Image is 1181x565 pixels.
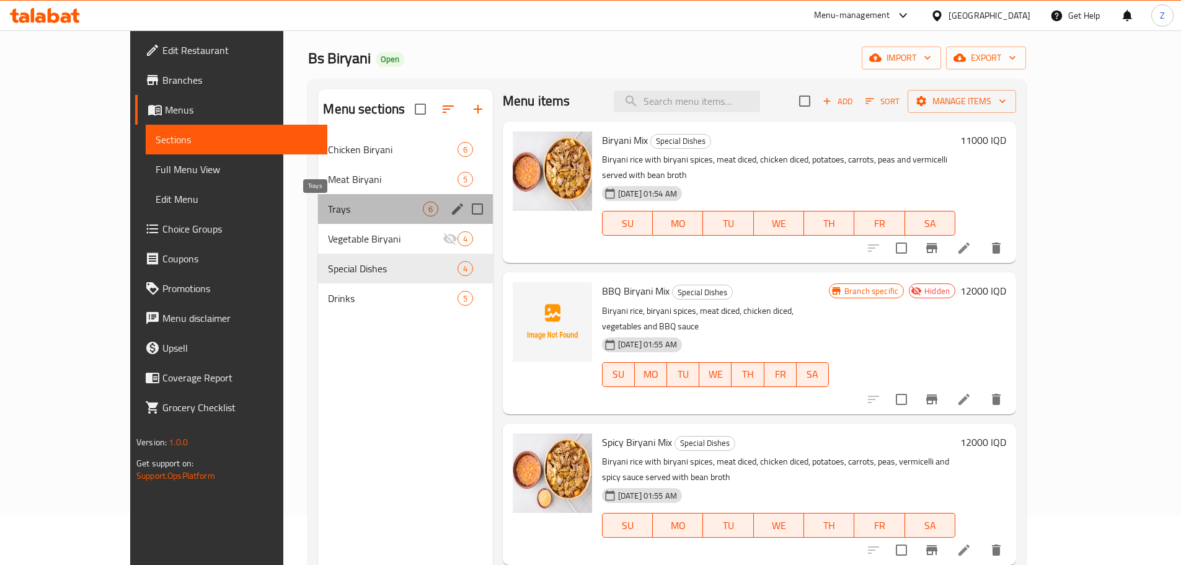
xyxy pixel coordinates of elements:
span: TU [672,365,694,383]
span: Add [821,94,854,109]
span: Sort sections [433,94,463,124]
button: export [946,47,1026,69]
div: Chicken Biryani6 [318,135,492,164]
span: Chicken Biryani [328,142,457,157]
span: 6 [423,203,438,215]
span: Sort items [857,92,908,111]
nav: Menu sections [318,130,492,318]
span: 4 [458,233,472,245]
button: SU [602,362,635,387]
span: Upsell [162,340,317,355]
a: Menus [135,95,327,125]
span: Full Menu View [156,162,317,177]
span: Select to update [888,537,914,563]
a: Branches [135,65,327,95]
span: 5 [458,293,472,305]
span: SU [608,365,630,383]
button: SU [602,211,653,236]
div: Meat Biryani5 [318,164,492,194]
span: Special Dishes [673,285,732,300]
span: Spicy Biryani Mix [602,433,672,452]
a: Promotions [135,274,327,303]
h6: 11000 IQD [960,131,1006,149]
a: Sections [146,125,327,154]
div: [GEOGRAPHIC_DATA] [949,9,1030,22]
span: [DATE] 01:54 AM [613,188,682,200]
div: Special Dishes [650,134,711,149]
a: Coverage Report [135,363,327,393]
span: Version: [136,434,167,450]
span: Grocery Checklist [162,400,317,415]
button: FR [764,362,797,387]
span: Special Dishes [651,134,710,148]
span: Promotions [162,281,317,296]
span: Open [376,54,404,65]
button: delete [981,385,1011,414]
a: Grocery Checklist [135,393,327,422]
div: items [458,142,473,157]
div: items [458,261,473,276]
button: FR [854,513,905,538]
span: Choice Groups [162,221,317,236]
a: Edit Menu [146,184,327,214]
p: Biryani rice, biryani spices, meat diced, chicken diced, vegetables and BBQ sauce [602,303,829,334]
span: SA [910,517,950,535]
span: Hidden [919,285,955,297]
span: Meat Biryani [328,172,457,187]
button: TU [703,513,753,538]
span: Drinks [328,291,457,306]
span: [DATE] 01:55 AM [613,490,682,502]
div: Vegetable Biryani4 [318,224,492,254]
div: Trays6edit [318,194,492,224]
button: MO [653,211,703,236]
p: Biryani rice with biryani spices, meat diced, chicken diced, potatoes, carrots, peas and vermicel... [602,152,955,183]
button: WE [754,513,804,538]
a: Edit Restaurant [135,35,327,65]
button: SA [905,513,955,538]
div: items [423,202,438,216]
span: MO [640,365,662,383]
span: Branches [162,73,317,87]
button: TU [667,362,699,387]
span: TU [708,517,748,535]
span: SA [910,215,950,233]
h6: 12000 IQD [960,282,1006,300]
a: Edit menu item [957,543,971,558]
h2: Menu items [503,92,570,110]
button: MO [635,362,667,387]
span: BBQ Biryani Mix [602,282,670,300]
span: import [872,50,931,66]
span: FR [769,365,792,383]
span: SU [608,517,648,535]
div: items [458,231,473,246]
span: TH [809,517,849,535]
p: Biryani rice with biryani spices, meat diced, chicken diced, potatoes, carrots, peas, vermicelli ... [602,454,955,485]
span: FR [859,215,900,233]
span: SU [608,215,648,233]
button: delete [981,233,1011,263]
a: Choice Groups [135,214,327,244]
span: Select to update [888,235,914,261]
span: WE [759,215,799,233]
span: Branch specific [839,285,903,297]
span: TU [708,215,748,233]
span: Select section [792,88,818,114]
span: TH [809,215,849,233]
span: Vegetable Biryani [328,231,442,246]
button: TH [804,513,854,538]
span: [DATE] 01:55 AM [613,339,682,350]
span: Manage items [918,94,1006,109]
span: Edit Menu [156,192,317,207]
a: Support.OpsPlatform [136,468,215,484]
span: SA [802,365,824,383]
button: TH [804,211,854,236]
span: Coverage Report [162,370,317,385]
span: 4 [458,263,472,275]
div: Menu-management [814,8,890,23]
a: Full Menu View [146,154,327,184]
a: Coupons [135,244,327,274]
button: Branch-specific-item [917,385,947,414]
a: Upsell [135,333,327,363]
span: Z [1160,9,1165,22]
